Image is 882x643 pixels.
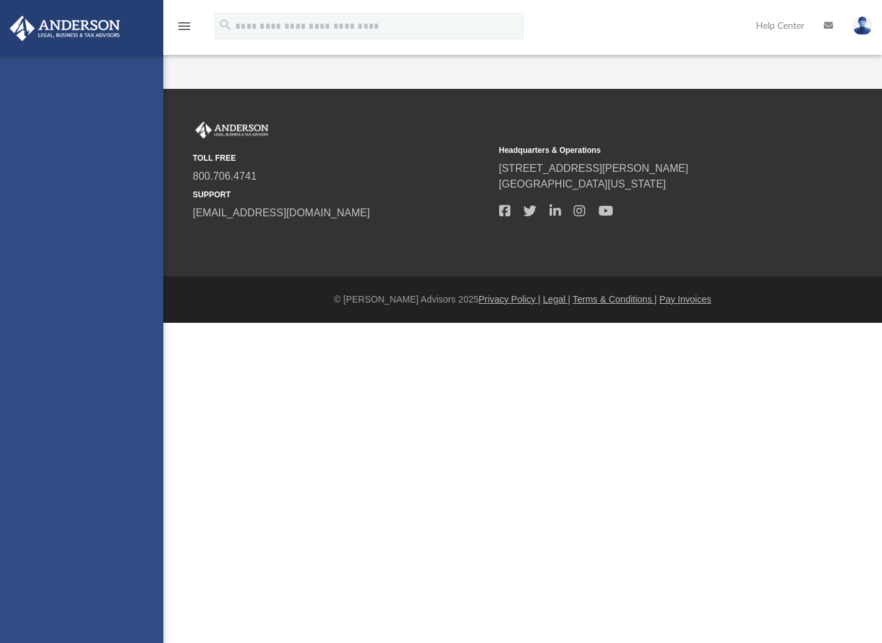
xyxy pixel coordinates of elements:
div: © [PERSON_NAME] Advisors 2025 [163,293,882,306]
a: [EMAIL_ADDRESS][DOMAIN_NAME] [193,207,370,218]
a: Pay Invoices [659,294,711,305]
a: 800.706.4741 [193,171,257,182]
small: Headquarters & Operations [499,144,796,156]
img: User Pic [853,16,872,35]
img: Anderson Advisors Platinum Portal [6,16,124,41]
a: Legal | [543,294,570,305]
img: Anderson Advisors Platinum Portal [193,122,271,139]
i: search [218,18,233,32]
a: menu [176,25,192,34]
small: SUPPORT [193,189,490,201]
a: Terms & Conditions | [573,294,657,305]
small: TOLL FREE [193,152,490,164]
a: [GEOGRAPHIC_DATA][US_STATE] [499,178,666,190]
a: [STREET_ADDRESS][PERSON_NAME] [499,163,689,174]
a: Privacy Policy | [479,294,541,305]
i: menu [176,18,192,34]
